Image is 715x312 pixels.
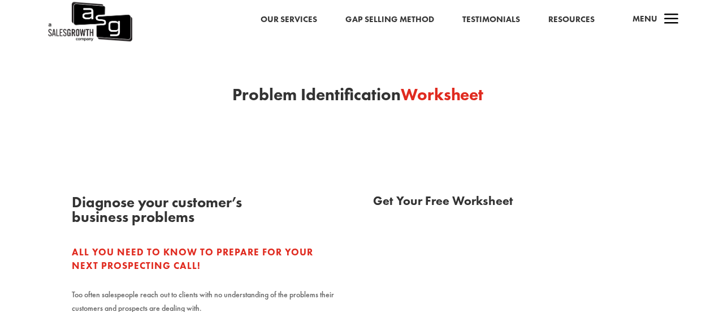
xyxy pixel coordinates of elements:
h2: Diagnose your customer’s business problems [72,195,342,230]
a: Gap Selling Method [345,12,434,27]
a: Resources [548,12,595,27]
h1: Problem Identification [72,86,644,109]
span: Worksheet [401,84,483,105]
div: All you need to know to prepare for your next prospecting call! [72,246,342,273]
a: Our Services [261,12,317,27]
a: Testimonials [462,12,520,27]
span: Menu [632,13,657,24]
span: a [660,8,683,31]
h3: Get Your Free Worksheet [373,195,643,213]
